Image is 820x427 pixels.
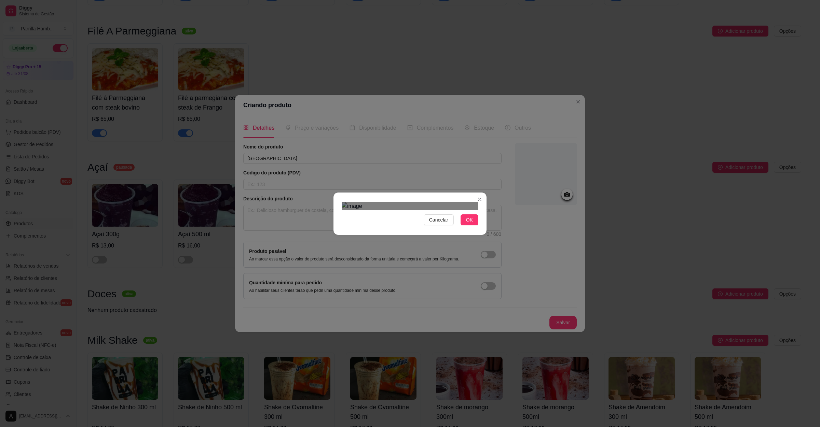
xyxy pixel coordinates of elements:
span: OK [466,216,473,224]
button: OK [461,214,478,225]
img: image [342,202,478,210]
span: Cancelar [429,216,448,224]
button: Cancelar [424,214,454,225]
button: Close [474,194,485,205]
